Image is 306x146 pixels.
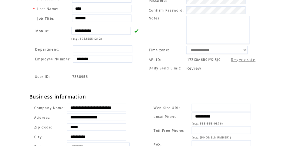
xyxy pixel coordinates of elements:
span: City: [34,135,43,139]
span: Toll-Free Phone: [154,128,185,133]
span: Web Site URL: [154,106,181,110]
span: (e.g. [PHONE_NUMBER]) [192,135,231,139]
span: Indicates the agent code for sign up page with sales agent or reseller tracking code [72,75,88,79]
a: Review [186,65,201,71]
span: Address: [34,115,51,120]
span: Daily Send Limit: [149,66,182,70]
span: Department: [35,47,59,51]
span: Local Phone: [154,114,178,119]
span: (e.g. 555-555-9876) [192,121,223,125]
span: Last Name: [37,7,58,11]
span: Notes: [149,16,161,20]
img: v.gif [134,29,138,33]
span: Business information [29,93,86,100]
a: Regenerate [231,57,255,62]
span: Job Title: [37,16,55,21]
span: Confirm Password: [149,8,184,12]
span: Indicates the agent code for sign up page with sales agent or reseller tracking code [35,75,50,79]
span: API ID: [149,58,161,62]
span: Mobile: [35,29,50,33]
span: Employee Number: [35,57,71,61]
span: (e.g. 17325551212) [72,37,102,41]
span: Company Name: [34,106,65,110]
span: Zip Code: [34,125,52,129]
span: Time zone: [149,48,169,52]
span: 17ZX0A6R9IYSi5J9 [187,58,221,62]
